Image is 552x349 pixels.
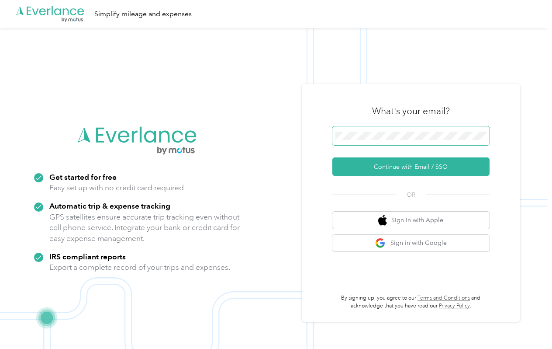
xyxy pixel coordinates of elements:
img: google logo [375,238,386,249]
strong: Get started for free [49,172,117,181]
button: Continue with Email / SSO [332,157,490,176]
strong: Automatic trip & expense tracking [49,201,170,210]
a: Terms and Conditions [417,295,470,301]
p: Easy set up with no credit card required [49,182,184,193]
p: Export a complete record of your trips and expenses. [49,262,230,273]
strong: IRS compliant reports [49,252,126,261]
img: apple logo [378,215,387,226]
a: Privacy Policy [439,303,470,309]
div: Simplify mileage and expenses [94,9,192,20]
span: OR [396,190,426,199]
button: apple logoSign in with Apple [332,212,490,229]
p: By signing up, you agree to our and acknowledge that you have read our . [332,294,490,310]
p: GPS satellites ensure accurate trip tracking even without cell phone service. Integrate your bank... [49,212,240,244]
button: google logoSign in with Google [332,235,490,252]
h3: What's your email? [372,105,450,117]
